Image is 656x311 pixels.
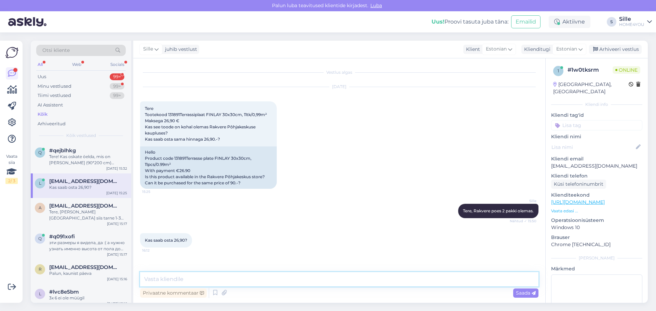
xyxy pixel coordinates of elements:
span: Estonian [556,45,577,53]
img: Askly Logo [5,46,18,59]
div: Klienditugi [521,46,550,53]
span: 1 [558,68,559,73]
div: Tere! Kas oskate öelda, mis on [PERSON_NAME] (90*200 cm) põhjalippide [PERSON_NAME], mitu cm? [49,154,127,166]
span: aivo.palm@gmail.com [49,203,120,209]
p: Kliendi nimi [551,133,642,140]
div: Vestlus algas [140,69,538,75]
div: Vaata siia [5,153,18,184]
div: Klient [463,46,480,53]
p: Operatsioonisüsteem [551,217,642,224]
div: [DATE] 15:32 [106,166,127,171]
span: #q091xofi [49,234,75,240]
button: Emailid [511,15,541,28]
span: 15:25 [142,189,168,194]
p: Klienditeekond [551,192,642,199]
span: Online [613,66,640,74]
div: 2 / 3 [5,178,18,184]
span: #lvc8e5bm [49,289,79,295]
span: Sille [511,198,536,203]
div: juhib vestlust [162,46,197,53]
span: Sille [143,45,153,53]
span: larissa.burdina@gmail.com [49,178,120,184]
div: Minu vestlused [38,83,71,90]
div: # 1w0tksrm [568,66,613,74]
div: Kliendi info [551,101,642,108]
div: 99+ [110,83,124,90]
div: [PERSON_NAME] [551,255,642,261]
div: 3x 6 ei ole müügil [49,295,127,301]
span: Luba [368,2,384,9]
div: AI Assistent [38,102,63,109]
div: Proovi tasuta juba täna: [432,18,508,26]
div: Arhiveeritud [38,121,66,127]
span: Estonian [486,45,507,53]
span: r [39,267,42,272]
span: Nähtud ✓ 15:50 [510,218,536,224]
div: [DATE] 15:17 [107,252,127,257]
div: Socials [109,60,126,69]
div: Hello Product code 131891Terrasse plate FINLAY 30x30cm, 11pcs/0.99m² With payment €26.90 Is this ... [140,146,277,189]
div: Sille [619,16,644,22]
div: [DATE] 15:16 [107,277,127,282]
div: Web [71,60,83,69]
div: Kas saab osta 26,90? [49,184,127,190]
div: Privaatne kommentaar [140,288,207,298]
div: Arhiveeri vestlus [589,45,642,54]
div: S [607,17,616,27]
span: l [39,181,41,186]
div: [GEOGRAPHIC_DATA], [GEOGRAPHIC_DATA] [553,81,629,95]
a: SilleHOME4YOU [619,16,652,27]
div: Aktiivne [549,16,590,28]
p: Kliendi tag'id [551,112,642,119]
div: Uus [38,73,46,80]
b: Uus! [432,18,445,25]
div: Tere, [PERSON_NAME] [GEOGRAPHIC_DATA] siis tarne 1-3 tööpäeva. [49,209,127,221]
p: Chrome [TECHNICAL_ID] [551,241,642,248]
p: [EMAIL_ADDRESS][DOMAIN_NAME] [551,162,642,170]
p: Vaata edasi ... [551,208,642,214]
div: Palun, kaunist päeva [49,270,127,277]
span: reneest170@hotmail.com [49,264,120,270]
a: [URL][DOMAIN_NAME] [551,199,605,205]
div: Tiimi vestlused [38,92,71,99]
span: Kas saab osta 26,90? [145,238,187,243]
span: l [39,291,41,296]
div: [DATE] 15:17 [107,221,127,226]
div: 99+ [110,92,124,99]
span: Kõik vestlused [66,132,96,139]
input: Lisa tag [551,120,642,130]
p: Kliendi email [551,155,642,162]
input: Lisa nimi [551,143,634,151]
span: Tere, Rakvere poes 2 pakki olemas. [463,208,534,213]
span: Otsi kliente [42,47,70,54]
p: Märkmed [551,265,642,272]
div: эти размеры я видела, да :( а нужно узнать именно высота от пола до сидения [49,240,127,252]
div: Küsi telefoninumbrit [551,180,606,189]
p: Kliendi telefon [551,172,642,180]
span: 16:12 [142,248,168,253]
span: Tere Tootekood 131891Terrassiplaat FINLAY 30x30cm, 11tk/0,99m² Maksega 26,90 € Kas see toode on k... [145,106,267,142]
div: [DATE] [140,84,538,90]
div: HOME4YOU [619,22,644,27]
span: a [39,205,42,210]
span: q [38,236,42,241]
div: Kõik [38,111,47,118]
div: All [36,60,44,69]
p: Windows 10 [551,224,642,231]
span: #qejblhkg [49,147,76,154]
div: 99+ [110,73,124,80]
div: [DATE] 15:25 [106,190,127,196]
span: Saada [516,290,536,296]
span: q [38,150,42,155]
p: Brauser [551,234,642,241]
div: [DATE] 15:16 [107,301,127,306]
